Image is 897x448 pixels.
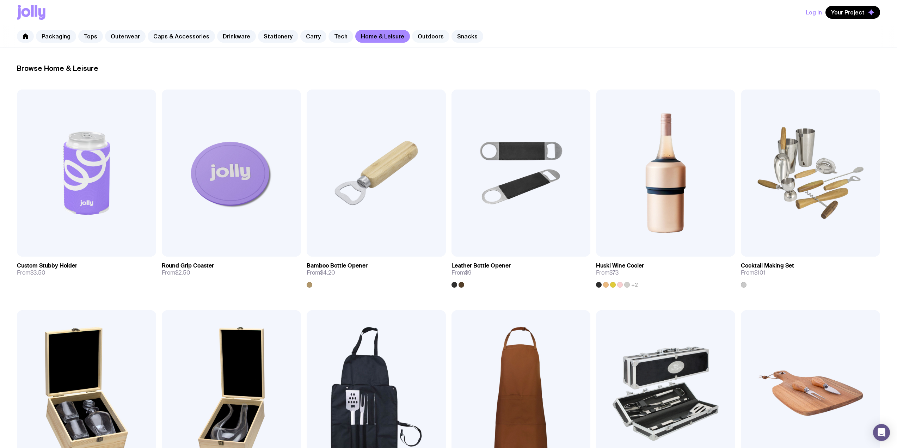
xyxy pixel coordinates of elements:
[30,269,45,276] span: $3.50
[17,262,77,269] h3: Custom Stubby Holder
[451,262,511,269] h3: Leather Bottle Opener
[451,269,472,276] span: From
[162,257,301,282] a: Round Grip CoasterFrom$2.50
[162,269,190,276] span: From
[741,257,880,288] a: Cocktail Making SetFrom$101
[596,269,619,276] span: From
[596,262,644,269] h3: Huski Wine Cooler
[355,30,410,43] a: Home & Leisure
[465,269,472,276] span: $9
[596,257,735,288] a: Huski Wine CoolerFrom$73+2
[17,64,880,73] h2: Browse Home & Leisure
[175,269,190,276] span: $2.50
[631,282,638,288] span: +2
[17,257,156,282] a: Custom Stubby HolderFrom$3.50
[451,257,591,288] a: Leather Bottle OpenerFrom$9
[831,9,865,16] span: Your Project
[105,30,146,43] a: Outerwear
[741,269,766,276] span: From
[36,30,76,43] a: Packaging
[307,262,368,269] h3: Bamboo Bottle Opener
[307,269,335,276] span: From
[307,257,446,288] a: Bamboo Bottle OpenerFrom$4.20
[300,30,326,43] a: Carry
[825,6,880,19] button: Your Project
[17,269,45,276] span: From
[609,269,619,276] span: $73
[873,424,890,441] div: Open Intercom Messenger
[162,262,214,269] h3: Round Grip Coaster
[412,30,449,43] a: Outdoors
[328,30,353,43] a: Tech
[806,6,822,19] button: Log In
[78,30,103,43] a: Tops
[217,30,256,43] a: Drinkware
[258,30,298,43] a: Stationery
[741,262,794,269] h3: Cocktail Making Set
[320,269,335,276] span: $4.20
[148,30,215,43] a: Caps & Accessories
[451,30,483,43] a: Snacks
[754,269,766,276] span: $101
